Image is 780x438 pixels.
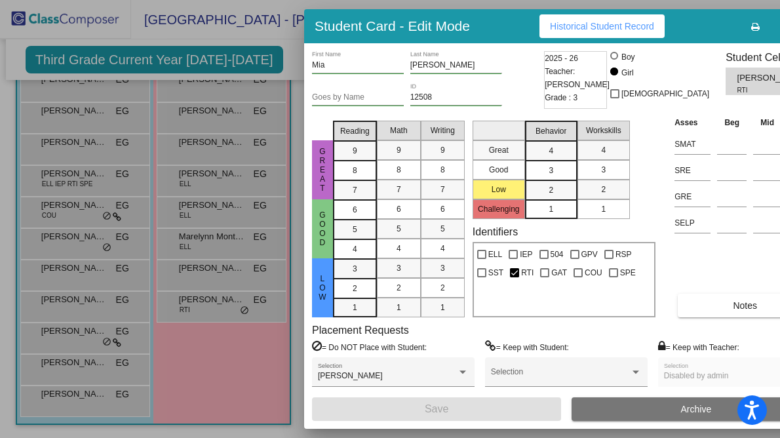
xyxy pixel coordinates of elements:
[550,21,654,31] span: Historical Student Record
[536,125,566,137] span: Behavior
[353,145,357,157] span: 9
[440,243,445,254] span: 4
[521,265,534,281] span: RTI
[620,265,636,281] span: SPE
[440,262,445,274] span: 3
[397,184,401,195] span: 7
[545,65,610,91] span: Teacher: [PERSON_NAME]
[674,134,711,154] input: assessment
[733,300,757,311] span: Notes
[312,397,561,421] button: Save
[601,184,606,195] span: 2
[440,164,445,176] span: 8
[615,247,632,262] span: RSP
[425,403,448,414] span: Save
[353,204,357,216] span: 6
[601,203,606,215] span: 1
[353,165,357,176] span: 8
[317,147,328,193] span: Great
[397,262,401,274] span: 3
[440,282,445,294] span: 2
[440,203,445,215] span: 6
[586,125,621,136] span: Workskills
[397,164,401,176] span: 8
[317,274,328,302] span: Low
[312,324,409,336] label: Placement Requests
[621,86,709,102] span: [DEMOGRAPHIC_DATA]
[353,283,357,294] span: 2
[621,67,634,79] div: Girl
[551,265,567,281] span: GAT
[353,302,357,313] span: 1
[681,404,712,414] span: Archive
[353,263,357,275] span: 3
[581,247,598,262] span: GPV
[353,224,357,235] span: 5
[353,243,357,255] span: 4
[312,340,427,353] label: = Do NOT Place with Student:
[621,51,635,63] div: Boy
[440,223,445,235] span: 5
[473,226,518,238] label: Identifiers
[545,52,578,65] span: 2025 - 26
[317,210,328,247] span: Good
[488,247,502,262] span: ELL
[397,302,401,313] span: 1
[601,164,606,176] span: 3
[549,184,553,196] span: 2
[549,165,553,176] span: 3
[664,371,729,380] span: Disabled by admin
[397,144,401,156] span: 9
[318,371,383,380] span: [PERSON_NAME]
[353,184,357,196] span: 7
[674,161,711,180] input: assessment
[585,265,602,281] span: COU
[485,340,569,353] label: = Keep with Student:
[440,184,445,195] span: 7
[390,125,408,136] span: Math
[549,145,553,157] span: 4
[674,213,711,233] input: assessment
[549,203,553,215] span: 1
[545,91,577,104] span: Grade : 3
[658,340,739,353] label: = Keep with Teacher:
[601,144,606,156] span: 4
[312,93,404,102] input: goes by name
[551,247,564,262] span: 504
[440,144,445,156] span: 9
[340,125,370,137] span: Reading
[397,243,401,254] span: 4
[397,282,401,294] span: 2
[714,115,750,130] th: Beg
[488,265,503,281] span: SST
[397,223,401,235] span: 5
[410,93,502,102] input: Enter ID
[440,302,445,313] span: 1
[315,18,470,34] h3: Student Card - Edit Mode
[674,187,711,207] input: assessment
[671,115,714,130] th: Asses
[539,14,665,38] button: Historical Student Record
[397,203,401,215] span: 6
[431,125,455,136] span: Writing
[520,247,532,262] span: IEP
